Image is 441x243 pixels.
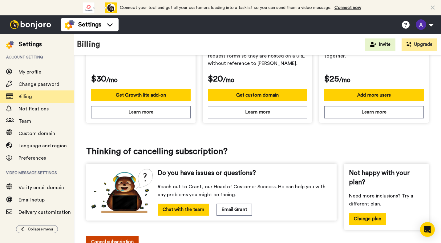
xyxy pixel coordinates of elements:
button: Learn more [324,106,424,118]
span: $20 [208,73,223,85]
img: settings-colored.svg [6,41,14,49]
span: Need more inclusions? Try a different plan. [349,192,424,208]
span: Team [18,119,31,124]
span: Not happy with your plan? [349,169,424,187]
button: Learn more [208,106,307,118]
span: Settings [78,20,101,29]
button: Change plan [349,213,386,225]
span: /mo [106,76,118,85]
a: Connect now [334,6,361,10]
span: Change password [18,82,59,87]
span: My profile [18,70,41,74]
span: $30 [91,73,106,85]
img: cs-bear.png [91,169,153,213]
span: Reach out to Grant, our Head of Customer Success. He can help you with any problems you might be ... [158,183,332,199]
span: Verify email domain [18,185,64,190]
div: animation [83,2,117,13]
span: Custom domain [18,131,55,136]
button: Add more users [324,89,424,101]
div: Open Intercom Messenger [420,222,435,237]
button: Invite [365,38,395,51]
span: Email setup [18,197,45,202]
span: Thinking of cancelling subscription? [86,145,429,157]
span: Delivery customization [18,210,71,215]
img: settings-colored.svg [65,20,75,30]
span: $25 [324,73,339,85]
span: Preferences [18,156,46,161]
button: Collapse menu [16,225,58,233]
button: Upgrade [402,38,437,51]
button: Learn more [91,106,191,118]
span: Connect your tool and get all your customers loading into a tasklist so you can send them a video... [120,6,331,10]
span: Billing [18,94,32,99]
img: bj-logo-header-white.svg [7,20,54,29]
span: /mo [223,76,234,85]
span: Language and region [18,143,67,148]
button: Email Grant [216,204,252,216]
button: Chat with the team [158,204,209,216]
button: Get custom domain [208,89,307,101]
h1: Billing [77,40,100,49]
span: Collapse menu [28,227,53,232]
div: Settings [19,40,42,49]
button: Get Growth lite add-on [91,89,191,101]
span: Do you have issues or questions? [158,169,256,178]
span: /mo [339,76,350,85]
span: Notifications [18,106,49,111]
